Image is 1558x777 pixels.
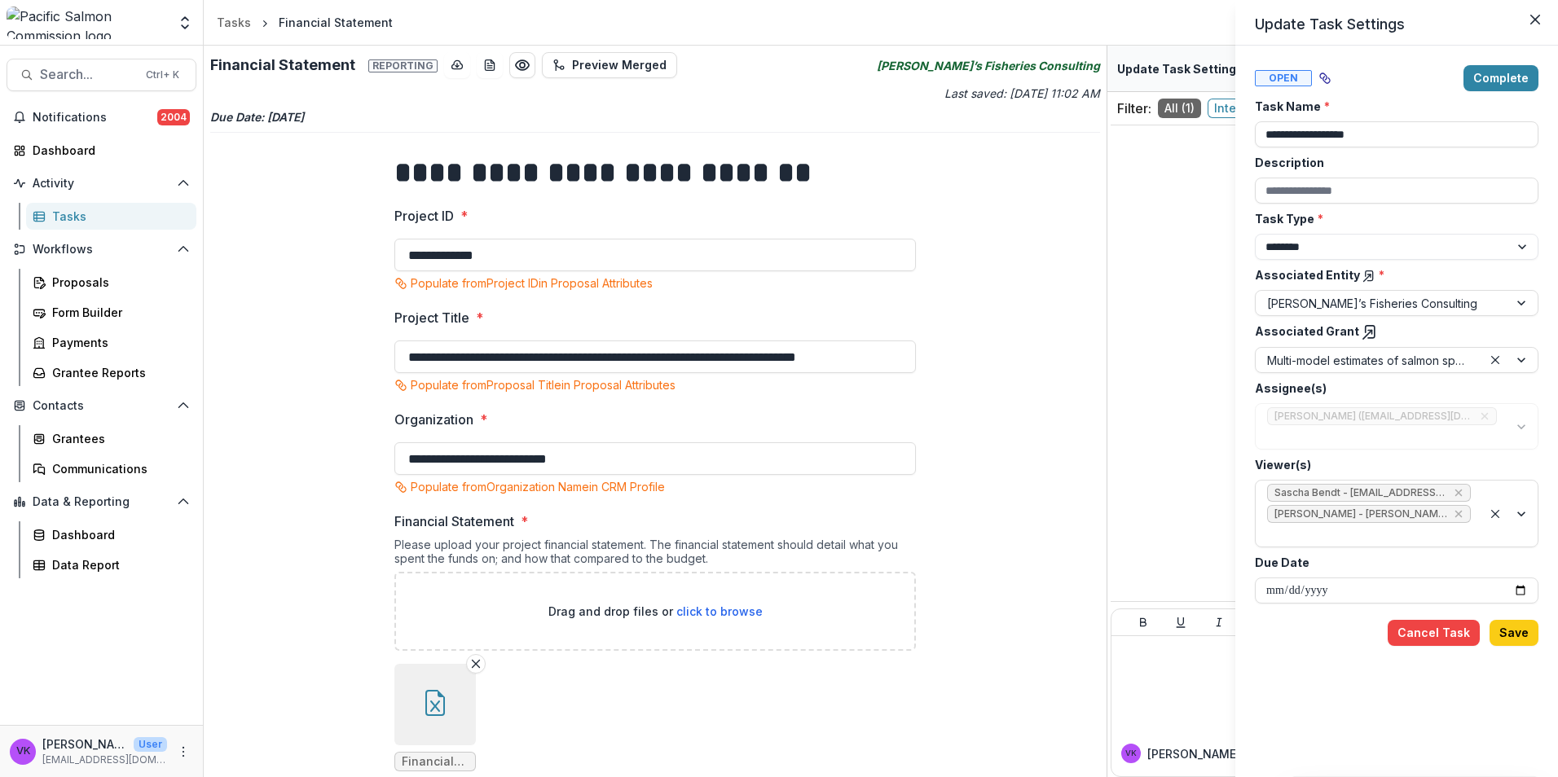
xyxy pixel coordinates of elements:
[1274,508,1447,520] span: [PERSON_NAME] - [PERSON_NAME][EMAIL_ADDRESS][DOMAIN_NAME]
[1255,70,1312,86] span: Open
[1255,456,1529,473] label: Viewer(s)
[1255,154,1529,171] label: Description
[1452,485,1465,501] div: Remove Sascha Bendt - bendt@psc.org
[1255,323,1529,340] label: Associated Grant
[1490,620,1538,646] button: Save
[1255,380,1529,397] label: Assignee(s)
[1255,98,1529,115] label: Task Name
[1485,350,1505,370] div: Clear selected options
[1388,620,1480,646] button: Cancel Task
[1255,266,1529,283] label: Associated Entity
[1255,554,1529,571] label: Due Date
[1255,210,1529,227] label: Task Type
[1522,7,1548,33] button: Close
[1463,65,1538,91] button: Complete
[1485,504,1505,524] div: Clear selected options
[1452,506,1465,522] div: Remove Victor Keong - keong@psc.org
[1312,65,1338,91] button: View dependent tasks
[1274,487,1447,498] span: Sascha Bendt - [EMAIL_ADDRESS][DOMAIN_NAME]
